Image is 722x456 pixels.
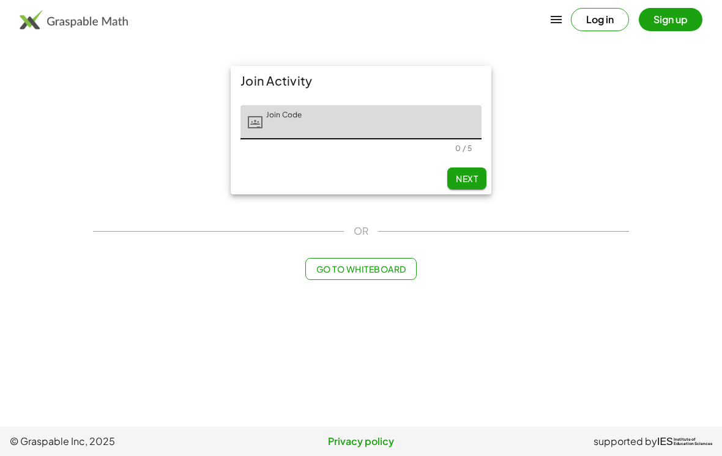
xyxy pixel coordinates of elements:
button: Go to Whiteboard [305,258,416,280]
button: Log in [571,8,629,31]
button: Sign up [639,8,702,31]
button: Next [447,167,486,189]
a: Privacy policy [244,434,478,449]
a: IESInstitute ofEducation Sciences [657,434,712,449]
span: Go to Whiteboard [316,263,406,274]
span: OR [354,224,368,238]
div: Join Activity [231,66,491,95]
span: IES [657,436,673,447]
div: 0 / 5 [455,144,472,153]
span: © Graspable Inc, 2025 [10,434,244,449]
span: Next [456,173,478,184]
span: Institute of Education Sciences [674,438,712,446]
span: supported by [594,434,657,449]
